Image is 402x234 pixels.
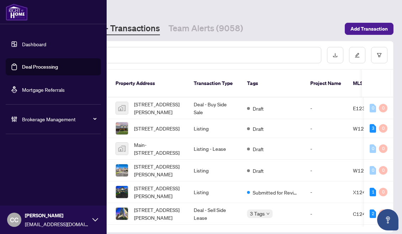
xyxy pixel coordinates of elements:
span: Submitted for Review [253,188,299,196]
img: thumbnail-img [116,186,128,198]
span: download [333,53,338,58]
span: [EMAIL_ADDRESS][DOMAIN_NAME] [25,220,89,228]
div: 0 [370,166,376,175]
span: Draft [253,145,264,153]
span: Main-[STREET_ADDRESS] [134,141,182,156]
img: thumbnail-img [116,102,128,114]
span: down [266,212,270,216]
button: Add Transaction [345,23,393,35]
td: - [305,203,347,225]
button: Open asap [377,209,398,230]
a: Team Alerts (9058) [168,22,243,35]
td: - [305,160,347,181]
img: thumbnail-img [116,143,128,155]
button: filter [371,47,387,63]
span: [STREET_ADDRESS] [134,124,179,132]
a: Deal Processing [22,64,58,70]
th: Property Address [110,70,188,97]
span: [STREET_ADDRESS][PERSON_NAME] [134,206,182,222]
a: Dashboard [22,41,46,47]
button: edit [349,47,365,63]
span: Draft [253,105,264,112]
th: Tags [241,70,305,97]
th: MLS # [347,70,390,97]
span: Draft [253,167,264,175]
td: - [305,138,347,160]
th: Project Name [305,70,347,97]
td: - [305,97,347,119]
img: thumbnail-img [116,122,128,134]
span: filter [377,53,382,58]
td: Listing [188,119,241,138]
div: 0 [370,144,376,153]
span: X12410644 [353,189,382,195]
a: Mortgage Referrals [22,86,65,93]
span: CC [10,215,18,225]
button: download [327,47,343,63]
td: Deal - Buy Side Sale [188,97,241,119]
span: [STREET_ADDRESS][PERSON_NAME] [134,184,182,200]
span: Brokerage Management [22,115,96,123]
span: W12412942 [353,125,383,132]
div: 0 [379,104,387,112]
span: edit [355,53,360,58]
div: 0 [379,209,387,218]
div: 3 [370,124,376,133]
div: 0 [379,144,387,153]
td: Listing - Lease [188,138,241,160]
td: Listing [188,160,241,181]
span: 3 Tags [250,209,265,218]
span: [PERSON_NAME] [25,212,89,219]
div: 0 [370,104,376,112]
td: Listing [188,181,241,203]
div: 1 [370,188,376,196]
span: Draft [253,125,264,133]
span: C12402282 [353,211,382,217]
span: W12357554 [353,167,383,174]
div: 0 [379,124,387,133]
span: [STREET_ADDRESS][PERSON_NAME] [134,100,182,116]
div: 0 [379,166,387,175]
span: Add Transaction [350,23,388,34]
img: thumbnail-img [116,164,128,176]
td: Deal - Sell Side Lease [188,203,241,225]
span: [STREET_ADDRESS][PERSON_NAME] [134,163,182,178]
img: thumbnail-img [116,208,128,220]
div: 2 [370,209,376,218]
span: E12319567 [353,105,381,111]
img: logo [6,4,28,21]
th: Transaction Type [188,70,241,97]
td: - [305,181,347,203]
div: 0 [379,188,387,196]
td: - [305,119,347,138]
